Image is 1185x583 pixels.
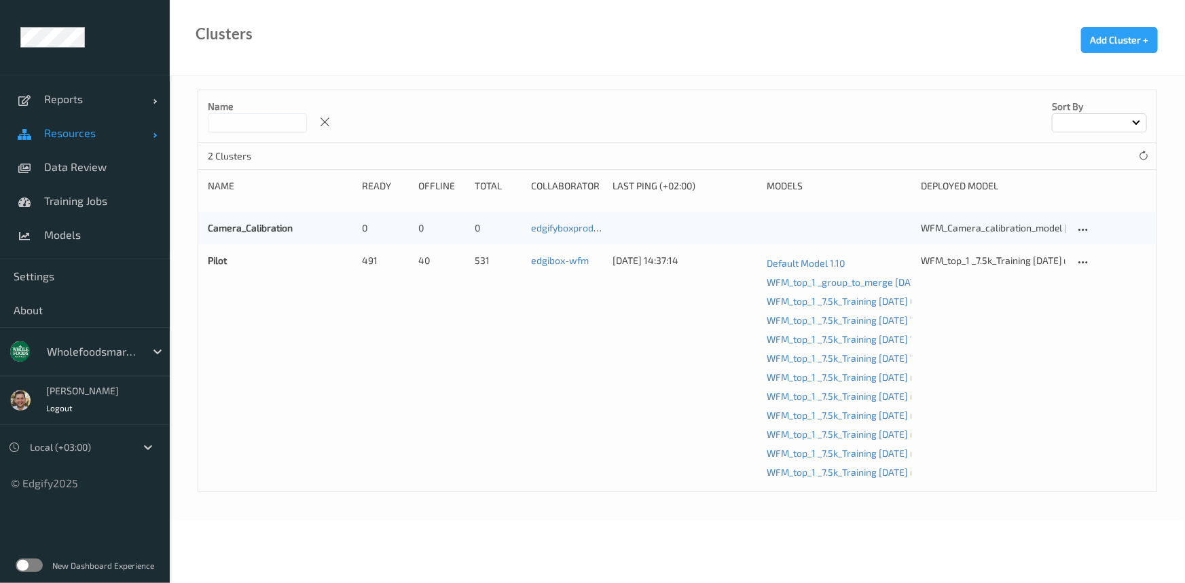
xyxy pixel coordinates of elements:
[767,349,911,368] a: WFM_top_1 _7.5k_Training [DATE] 13:23:23 [DATE] 11:36 Auto Save
[767,179,911,193] div: Models
[418,179,465,193] div: Offline
[475,221,522,235] div: 0
[767,387,911,406] a: WFM_top_1 _7.5k_Training [DATE] up-to-date [DATE] 06:50 [DATE] 06:50 Auto Save
[418,221,465,235] div: 0
[208,222,293,233] a: Camera_Calibration
[208,255,227,266] a: Pilot
[531,222,718,233] a: edgifyboxprod.wfm.pvt-camera-calibration
[921,221,1065,235] div: WFM_Camera_calibration_model [DATE] 06:26 [DATE] 06:26 Auto Save
[921,179,1065,193] div: Deployed model
[1052,100,1147,113] p: Sort by
[613,254,757,267] div: [DATE] 14:37:14
[208,179,352,193] div: Name
[767,463,911,482] a: WFM_top_1 _7.5k_Training [DATE] up-to-date [DATE] 11:12 [DATE] 11:12 Auto Save
[767,368,911,387] a: WFM_top_1 _7.5k_Training [DATE] up-to-date [DATE] 07:18 [DATE] 07:18 Auto Save
[531,179,603,193] div: Collaborator
[1081,27,1158,53] button: Add Cluster +
[196,27,253,41] div: Clusters
[921,254,1065,267] div: WFM_top_1 _7.5k_Training [DATE] up-to-date [DATE] 11:12 [DATE] 11:12 Auto Save
[475,254,522,267] div: 531
[362,221,409,235] div: 0
[362,254,409,267] div: 491
[418,254,465,267] div: 40
[362,179,409,193] div: Ready
[767,425,911,444] a: WFM_top_1 _7.5k_Training [DATE] up-to-date [DATE] 06:38 [DATE] 06:38 Auto Save
[767,444,911,463] a: WFM_top_1 _7.5k_Training [DATE] up-to-date [DATE] 09:33 [DATE] 09:33 Auto Save
[531,255,589,266] a: edgibox-wfm
[208,100,307,113] p: Name
[767,254,911,273] a: Default Model 1.10
[767,273,911,292] a: WFM_top_1 _group_to_merge [DATE] 10:41 [DATE] 10:41 Auto Save
[613,179,757,193] div: Last Ping (+02:00)
[475,179,522,193] div: Total
[767,406,911,425] a: WFM_top_1 _7.5k_Training [DATE] up-to-date [DATE] 10:54 [DATE] 11:14 Auto Save
[767,330,911,349] a: WFM_top_1 _7.5k_Training [DATE] 12:34 [DATE] 16:14 Auto Save
[767,311,911,330] a: WFM_top_1 _7.5k_Training [DATE] 11:31 [DATE] 11:31 Auto Save
[208,149,310,163] p: 2 Clusters
[767,292,911,311] a: WFM_top_1 _7.5k_Training [DATE] 08:28 [DATE] 08:28 Auto Save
